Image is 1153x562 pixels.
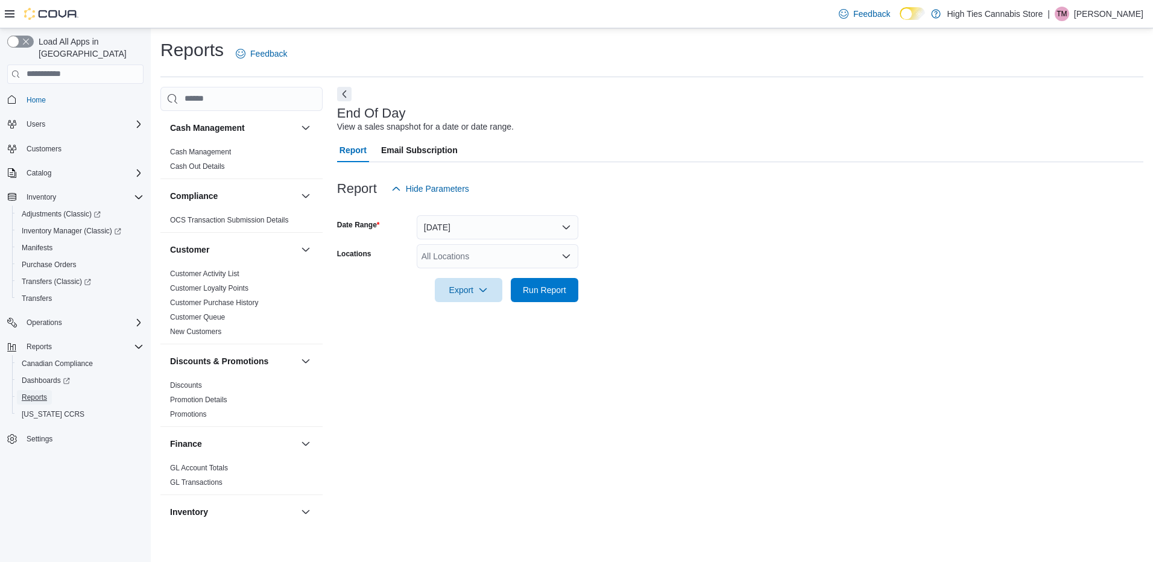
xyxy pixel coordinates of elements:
[22,117,50,131] button: Users
[22,166,144,180] span: Catalog
[299,437,313,451] button: Finance
[337,220,380,230] label: Date Range
[231,42,292,66] a: Feedback
[381,138,458,162] span: Email Subscription
[2,116,148,133] button: Users
[17,207,106,221] a: Adjustments (Classic)
[22,190,144,204] span: Inventory
[170,396,227,404] a: Promotion Details
[17,241,57,255] a: Manifests
[22,315,144,330] span: Operations
[22,294,52,303] span: Transfers
[170,122,296,134] button: Cash Management
[900,7,925,20] input: Dark Mode
[170,506,208,518] h3: Inventory
[511,278,578,302] button: Run Report
[170,284,248,292] a: Customer Loyalty Points
[27,434,52,444] span: Settings
[27,192,56,202] span: Inventory
[947,7,1043,21] p: High Ties Cannabis Store
[160,378,323,426] div: Discounts & Promotions
[170,506,296,518] button: Inventory
[170,244,296,256] button: Customer
[170,298,259,308] span: Customer Purchase History
[299,242,313,257] button: Customer
[1047,7,1050,21] p: |
[17,207,144,221] span: Adjustments (Classic)
[17,241,144,255] span: Manifests
[250,48,287,60] span: Feedback
[22,432,57,446] a: Settings
[299,354,313,368] button: Discounts & Promotions
[2,140,148,157] button: Customers
[22,339,57,354] button: Reports
[34,36,144,60] span: Load All Apps in [GEOGRAPHIC_DATA]
[17,373,144,388] span: Dashboards
[337,121,514,133] div: View a sales snapshot for a date or date range.
[22,166,56,180] button: Catalog
[170,438,202,450] h3: Finance
[17,274,96,289] a: Transfers (Classic)
[17,224,144,238] span: Inventory Manager (Classic)
[17,356,144,371] span: Canadian Compliance
[1057,7,1067,21] span: TM
[22,117,144,131] span: Users
[27,168,51,178] span: Catalog
[22,376,70,385] span: Dashboards
[17,373,75,388] a: Dashboards
[170,312,225,322] span: Customer Queue
[27,95,46,105] span: Home
[337,249,371,259] label: Locations
[27,318,62,327] span: Operations
[160,145,323,178] div: Cash Management
[12,372,148,389] a: Dashboards
[17,291,57,306] a: Transfers
[12,273,148,290] a: Transfers (Classic)
[170,216,289,224] a: OCS Transaction Submission Details
[22,209,101,219] span: Adjustments (Classic)
[27,342,52,352] span: Reports
[170,478,223,487] a: GL Transactions
[337,87,352,101] button: Next
[561,251,571,261] button: Open list of options
[299,189,313,203] button: Compliance
[170,270,239,278] a: Customer Activity List
[22,315,67,330] button: Operations
[160,38,224,62] h1: Reports
[170,531,241,541] span: Inventory Adjustments
[12,239,148,256] button: Manifests
[17,407,89,421] a: [US_STATE] CCRS
[17,390,52,405] a: Reports
[12,355,148,372] button: Canadian Compliance
[170,355,268,367] h3: Discounts & Promotions
[1074,7,1143,21] p: [PERSON_NAME]
[170,269,239,279] span: Customer Activity List
[337,106,406,121] h3: End Of Day
[170,122,245,134] h3: Cash Management
[170,532,241,540] a: Inventory Adjustments
[523,284,566,296] span: Run Report
[170,410,207,418] a: Promotions
[22,409,84,419] span: [US_STATE] CCRS
[170,147,231,157] span: Cash Management
[170,380,202,390] span: Discounts
[442,278,495,302] span: Export
[170,355,296,367] button: Discounts & Promotions
[27,144,62,154] span: Customers
[17,257,81,272] a: Purchase Orders
[12,223,148,239] a: Inventory Manager (Classic)
[417,215,578,239] button: [DATE]
[170,283,248,293] span: Customer Loyalty Points
[27,119,45,129] span: Users
[2,189,148,206] button: Inventory
[853,8,890,20] span: Feedback
[22,260,77,270] span: Purchase Orders
[170,327,221,336] span: New Customers
[12,406,148,423] button: [US_STATE] CCRS
[170,215,289,225] span: OCS Transaction Submission Details
[299,505,313,519] button: Inventory
[22,92,144,107] span: Home
[170,381,202,390] a: Discounts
